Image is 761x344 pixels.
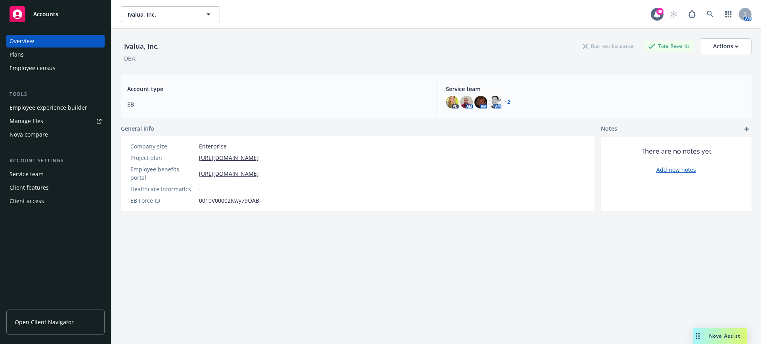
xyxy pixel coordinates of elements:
div: Employee benefits portal [130,165,196,182]
span: Accounts [33,11,58,17]
a: Nova compare [6,128,105,141]
a: Switch app [721,6,736,22]
span: - [199,185,201,193]
span: Nova Assist [709,333,740,339]
div: Overview [10,35,34,48]
span: Service team [446,85,745,93]
div: Account settings [6,157,105,165]
img: photo [474,96,487,108]
div: Employee census [10,62,55,74]
div: Project plan [130,154,196,162]
button: Nova Assist [693,328,747,344]
a: Manage files [6,115,105,127]
span: Ivalua, Inc. [128,10,196,19]
a: Service team [6,168,105,181]
span: EB [127,100,426,108]
a: Client features [6,181,105,194]
div: Ivalua, Inc. [121,41,162,51]
div: Drag to move [693,328,703,344]
div: Nova compare [10,128,48,141]
div: Client access [10,195,44,207]
div: Business Insurance [579,41,638,51]
a: Overview [6,35,105,48]
a: [URL][DOMAIN_NAME] [199,154,259,162]
span: 0010V00002Kwy79QAB [199,196,259,205]
a: Employee experience builder [6,101,105,114]
span: There are no notes yet [641,146,711,156]
div: DBA: - [124,54,139,63]
a: Start snowing [666,6,682,22]
div: Plans [10,48,24,61]
span: Notes [601,124,617,134]
div: Client features [10,181,49,194]
a: Accounts [6,3,105,25]
div: Healthcare Informatics [130,185,196,193]
a: Employee census [6,62,105,74]
a: +2 [505,100,510,105]
span: General info [121,124,154,133]
div: Actions [713,39,738,54]
div: Total Rewards [644,41,694,51]
a: add [742,124,751,134]
a: Search [702,6,718,22]
div: Company size [130,142,196,150]
div: EB Force ID [130,196,196,205]
div: 86 [656,8,663,15]
img: photo [460,96,473,108]
div: Employee experience builder [10,101,87,114]
span: Account type [127,85,426,93]
span: Enterprise [199,142,227,150]
div: Service team [10,168,44,181]
button: Ivalua, Inc. [121,6,220,22]
a: Report a Bug [684,6,700,22]
div: Manage files [10,115,43,127]
a: Add new notes [656,165,696,174]
a: Client access [6,195,105,207]
button: Actions [700,38,751,54]
div: Tools [6,90,105,98]
a: Plans [6,48,105,61]
span: Open Client Navigator [15,318,74,326]
a: [URL][DOMAIN_NAME] [199,169,259,178]
img: photo [489,96,501,108]
img: photo [446,96,459,108]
